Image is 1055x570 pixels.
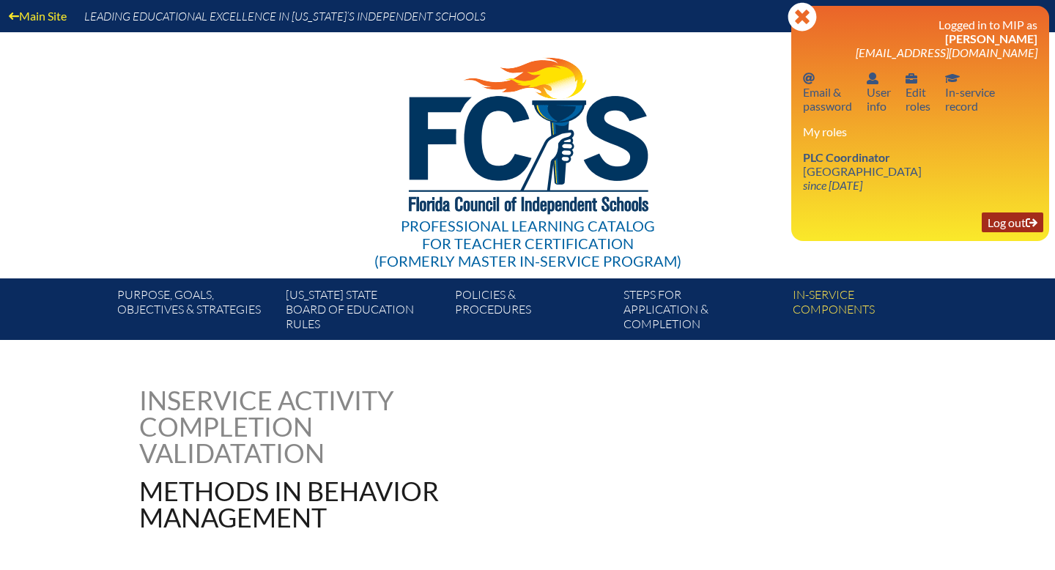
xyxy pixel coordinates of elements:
a: Steps forapplication & completion [618,284,786,340]
h3: Logged in to MIP as [803,18,1037,59]
span: PLC Coordinator [803,150,890,164]
svg: In-service record [945,73,960,84]
a: Email passwordEmail &password [797,68,858,116]
h3: My roles [803,125,1037,138]
a: Log outLog out [982,212,1043,232]
svg: Log out [1026,217,1037,229]
svg: Close [788,2,817,32]
a: User infoEditroles [900,68,936,116]
a: In-service recordIn-servicerecord [939,68,1001,116]
span: for Teacher Certification [422,234,634,252]
a: Professional Learning Catalog for Teacher Certification(formerly Master In-service Program) [369,29,687,273]
img: FCISlogo221.eps [377,32,679,232]
a: Purpose, goals,objectives & strategies [111,284,280,340]
span: [PERSON_NAME] [945,32,1037,45]
h1: Inservice Activity Completion Validatation [139,387,434,466]
svg: User info [867,73,878,84]
a: Main Site [3,6,73,26]
a: User infoUserinfo [861,68,897,116]
svg: Email password [803,73,815,84]
div: Professional Learning Catalog (formerly Master In-service Program) [374,217,681,270]
span: [EMAIL_ADDRESS][DOMAIN_NAME] [856,45,1037,59]
a: In-servicecomponents [787,284,955,340]
i: since [DATE] [803,178,862,192]
h1: Methods in Behavior Management [139,478,621,530]
a: Policies &Procedures [449,284,618,340]
a: [US_STATE] StateBoard of Education rules [280,284,448,340]
a: PLC Coordinator [GEOGRAPHIC_DATA] since [DATE] [797,147,928,195]
svg: User info [906,73,917,84]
